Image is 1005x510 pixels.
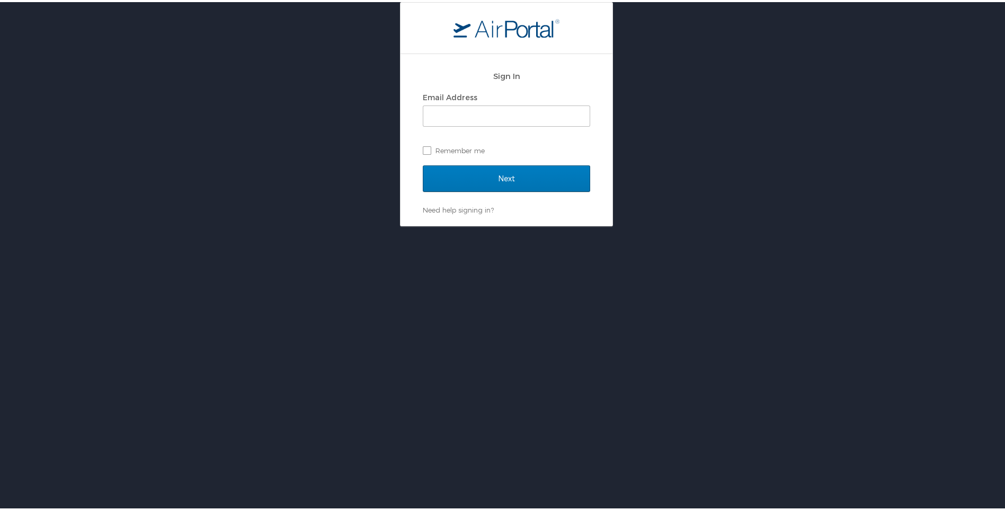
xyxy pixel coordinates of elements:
[423,163,590,190] input: Next
[453,16,559,36] img: logo
[423,68,590,80] h2: Sign In
[423,204,494,212] a: Need help signing in?
[423,91,477,100] label: Email Address
[423,140,590,156] label: Remember me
